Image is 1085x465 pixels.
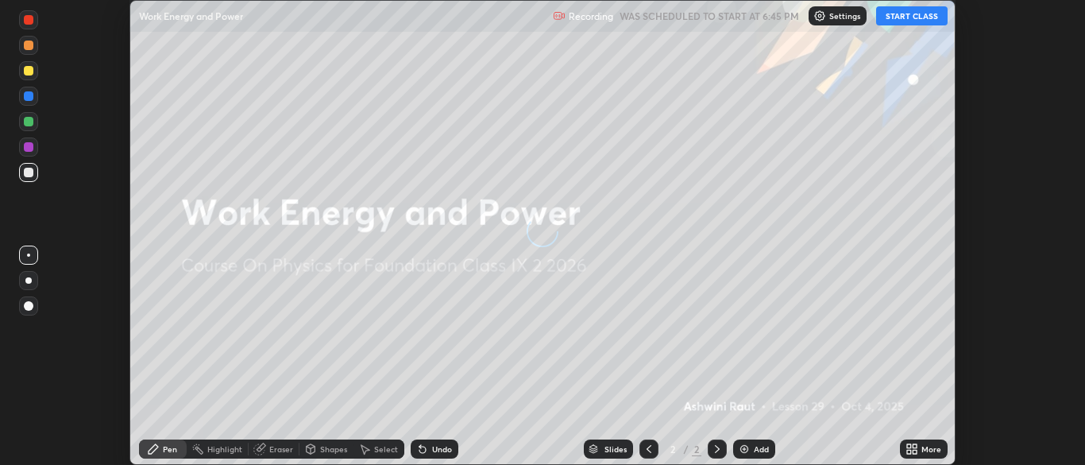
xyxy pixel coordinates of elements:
div: Add [754,445,769,453]
img: add-slide-button [738,443,751,455]
img: recording.375f2c34.svg [553,10,566,22]
button: START CLASS [876,6,948,25]
div: 2 [665,444,681,454]
p: Work Energy and Power [139,10,243,22]
p: Recording [569,10,613,22]
div: Eraser [269,445,293,453]
h5: WAS SCHEDULED TO START AT 6:45 PM [620,9,799,23]
div: Slides [604,445,627,453]
div: Undo [432,445,452,453]
div: Pen [163,445,177,453]
div: More [921,445,941,453]
div: Highlight [207,445,242,453]
img: class-settings-icons [813,10,826,22]
div: 2 [692,442,701,456]
div: / [684,444,689,454]
div: Shapes [320,445,347,453]
div: Select [374,445,398,453]
p: Settings [829,12,860,20]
